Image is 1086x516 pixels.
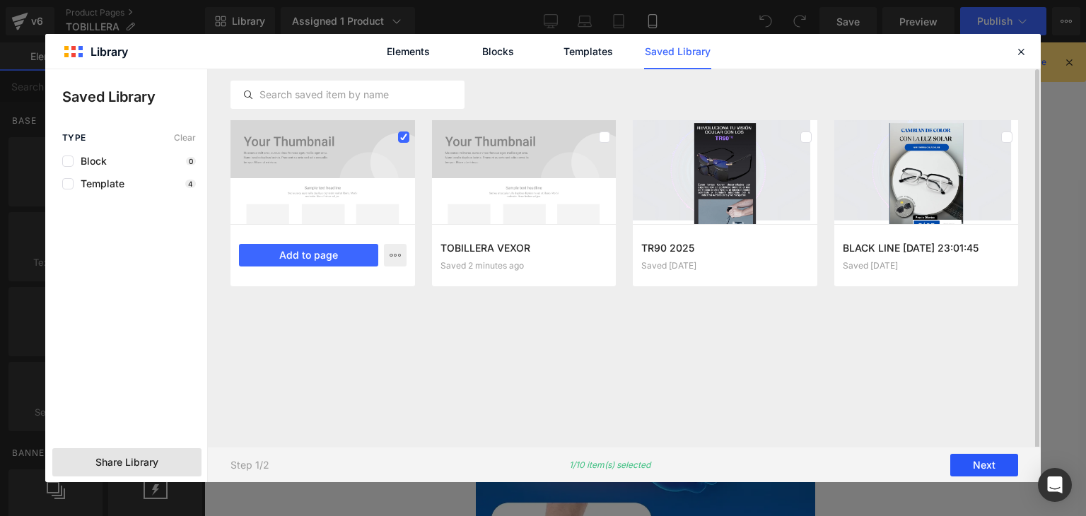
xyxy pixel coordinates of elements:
[554,34,621,69] a: Templates
[231,86,464,103] input: Search saved item by name
[641,240,809,255] h3: TR90 2025
[174,133,196,143] span: Clear
[239,244,378,266] button: Add to page
[230,459,269,471] p: Step 1/2
[465,34,532,69] a: Blocks
[74,156,107,167] span: Block
[375,34,442,69] a: Elements
[644,34,711,69] a: Saved Library
[843,240,1010,255] h3: BLACK LINE [DATE] 23:01:45
[185,180,196,188] p: 4
[62,86,207,107] p: Saved Library
[950,454,1018,476] button: Next
[641,261,809,271] div: Saved [DATE]
[95,455,158,469] span: Share Library
[569,459,650,471] p: 1/10 item(s) selected
[1038,468,1072,502] div: Open Intercom Messenger
[74,178,124,189] span: Template
[440,240,608,255] h3: TOBILLERA VEXOR
[843,261,1010,271] div: Saved [DATE]
[62,133,86,143] span: Type
[186,157,196,165] p: 0
[440,261,608,271] div: Saved 2 minutes ago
